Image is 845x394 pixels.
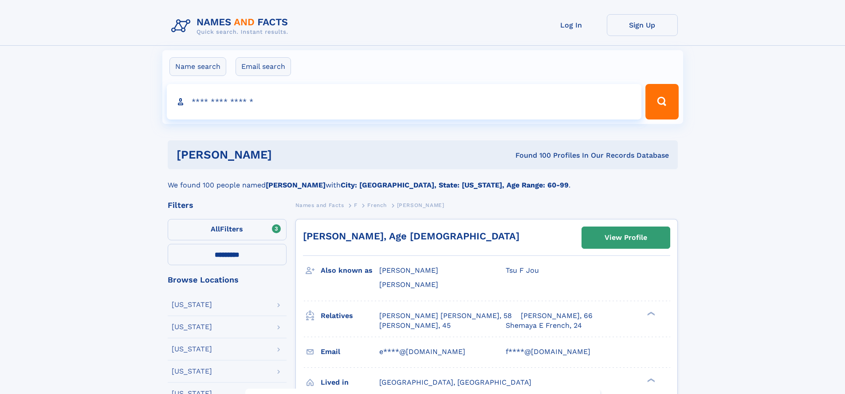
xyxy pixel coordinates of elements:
div: Filters [168,201,287,209]
a: [PERSON_NAME] [PERSON_NAME], 58 [379,311,512,321]
a: Sign Up [607,14,678,36]
div: Found 100 Profiles In Our Records Database [393,151,669,160]
span: [PERSON_NAME] [379,280,438,289]
a: French [367,199,387,211]
span: [GEOGRAPHIC_DATA], [GEOGRAPHIC_DATA] [379,378,531,386]
img: Logo Names and Facts [168,14,295,38]
a: [PERSON_NAME], 45 [379,321,451,330]
label: Filters [168,219,287,240]
span: [PERSON_NAME] [397,202,444,208]
span: F [354,202,358,208]
h3: Relatives [321,308,379,323]
div: [US_STATE] [172,346,212,353]
a: [PERSON_NAME], Age [DEMOGRAPHIC_DATA] [303,231,519,242]
a: Names and Facts [295,199,344,211]
b: City: [GEOGRAPHIC_DATA], State: [US_STATE], Age Range: 60-99 [341,181,569,189]
span: Tsu F Jou [506,266,539,275]
span: French [367,202,387,208]
div: View Profile [605,227,647,248]
div: ❯ [645,377,656,383]
span: All [211,225,220,233]
label: Name search [169,57,226,76]
a: [PERSON_NAME], 66 [521,311,593,321]
div: ❯ [645,310,656,316]
b: [PERSON_NAME] [266,181,326,189]
a: F [354,199,358,211]
div: [US_STATE] [172,301,212,308]
div: [US_STATE] [172,368,212,375]
h3: Lived in [321,375,379,390]
div: [US_STATE] [172,323,212,330]
h3: Email [321,344,379,359]
a: View Profile [582,227,670,248]
span: [PERSON_NAME] [379,266,438,275]
input: search input [167,84,642,119]
div: We found 100 people named with . [168,169,678,191]
label: Email search [236,57,291,76]
div: Browse Locations [168,276,287,284]
h1: [PERSON_NAME] [177,149,394,160]
button: Search Button [645,84,678,119]
a: Shemaya E French, 24 [506,321,582,330]
h3: Also known as [321,263,379,278]
a: Log In [536,14,607,36]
